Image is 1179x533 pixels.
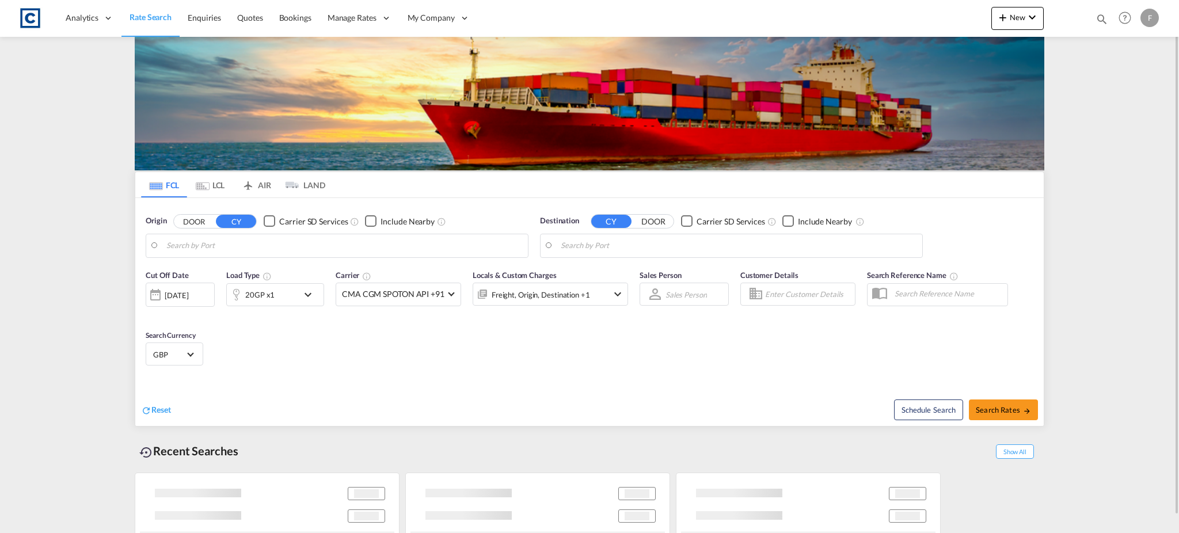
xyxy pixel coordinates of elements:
button: DOOR [174,215,214,228]
span: Enquiries [188,13,221,22]
span: Search Reference Name [867,271,959,280]
span: Sales Person [640,271,682,280]
div: 20GP x1 [245,287,275,303]
span: My Company [408,12,455,24]
div: Help [1115,8,1140,29]
span: Cut Off Date [146,271,189,280]
div: F [1140,9,1159,27]
md-icon: icon-magnify [1096,13,1108,25]
input: Enter Customer Details [765,285,851,303]
md-icon: Your search will be saved by the below given name [949,272,959,281]
div: Recent Searches [135,438,243,464]
div: Include Nearby [381,216,435,227]
input: Search Reference Name [889,285,1007,302]
span: Origin [146,215,166,227]
div: Freight Origin Destination Factory Stuffing [492,287,590,303]
span: Reset [151,405,171,414]
div: Carrier SD Services [279,216,348,227]
button: DOOR [633,215,674,228]
span: Search Rates [976,405,1031,414]
span: Help [1115,8,1135,28]
div: Freight Origin Destination Factory Stuffingicon-chevron-down [473,283,628,306]
md-tab-item: FCL [141,172,187,197]
md-icon: icon-chevron-down [611,287,625,301]
div: [DATE] [165,290,188,300]
md-icon: icon-arrow-right [1023,407,1031,415]
md-checkbox: Checkbox No Ink [365,215,435,227]
span: GBP [153,349,185,360]
span: CMA CGM SPOTON API +91 [342,288,444,300]
span: Carrier [336,271,371,280]
md-checkbox: Checkbox No Ink [681,215,765,227]
md-checkbox: Checkbox No Ink [782,215,852,227]
md-icon: icon-information-outline [263,272,272,281]
div: [DATE] [146,283,215,307]
md-icon: icon-plus 400-fg [996,10,1010,24]
img: LCL+%26+FCL+BACKGROUND.png [135,37,1044,170]
md-checkbox: Checkbox No Ink [264,215,348,227]
span: Quotes [237,13,263,22]
span: Load Type [226,271,272,280]
div: 20GP x1icon-chevron-down [226,283,324,306]
span: New [996,13,1039,22]
button: CY [216,215,256,228]
md-select: Select Currency: £ GBPUnited Kingdom Pound [152,346,197,363]
span: Destination [540,215,579,227]
md-icon: Unchecked: Search for CY (Container Yard) services for all selected carriers.Checked : Search for... [767,217,777,226]
span: Manage Rates [328,12,376,24]
md-tab-item: AIR [233,172,279,197]
div: icon-magnify [1096,13,1108,30]
md-pagination-wrapper: Use the left and right arrow keys to navigate between tabs [141,172,325,197]
md-icon: icon-refresh [141,405,151,416]
md-icon: icon-chevron-down [1025,10,1039,24]
img: 1fdb9190129311efbfaf67cbb4249bed.jpeg [17,5,43,31]
span: Analytics [66,12,98,24]
div: icon-refreshReset [141,404,171,417]
button: icon-plus 400-fgNewicon-chevron-down [991,7,1044,30]
div: Include Nearby [798,216,852,227]
md-icon: icon-chevron-down [301,288,321,302]
input: Search by Port [561,237,916,254]
span: Show All [996,444,1034,459]
span: Rate Search [130,12,172,22]
md-icon: icon-backup-restore [139,446,153,459]
md-icon: Unchecked: Ignores neighbouring ports when fetching rates.Checked : Includes neighbouring ports w... [855,217,865,226]
md-select: Sales Person [664,286,708,303]
span: Bookings [279,13,311,22]
md-tab-item: LCL [187,172,233,197]
md-icon: The selected Trucker/Carrierwill be displayed in the rate results If the rates are from another f... [362,272,371,281]
md-datepicker: Select [146,306,154,321]
span: Search Currency [146,331,196,340]
md-icon: Unchecked: Search for CY (Container Yard) services for all selected carriers.Checked : Search for... [350,217,359,226]
button: CY [591,215,632,228]
md-icon: icon-airplane [241,178,255,187]
button: Search Ratesicon-arrow-right [969,399,1038,420]
md-tab-item: LAND [279,172,325,197]
md-icon: Unchecked: Ignores neighbouring ports when fetching rates.Checked : Includes neighbouring ports w... [437,217,446,226]
div: Carrier SD Services [697,216,765,227]
span: Customer Details [740,271,798,280]
span: Locals & Custom Charges [473,271,557,280]
div: Origin DOOR CY Checkbox No InkUnchecked: Search for CY (Container Yard) services for all selected... [135,198,1044,426]
button: Note: By default Schedule search will only considerorigin ports, destination ports and cut off da... [894,399,963,420]
input: Search by Port [166,237,522,254]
